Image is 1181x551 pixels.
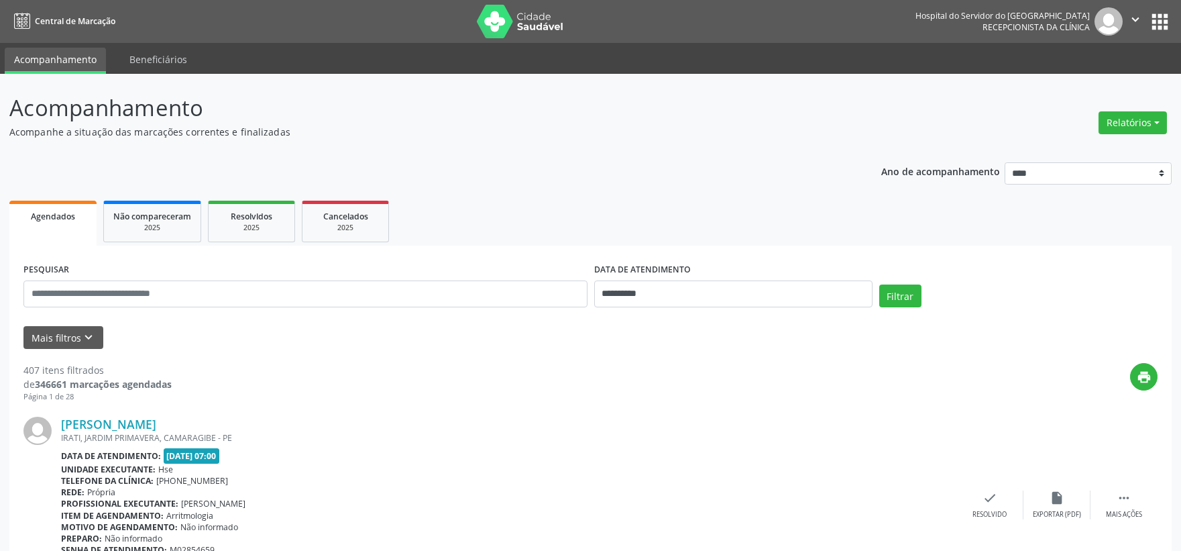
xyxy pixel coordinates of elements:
span: [DATE] 07:00 [164,448,220,464]
b: Profissional executante: [61,498,178,509]
button: Mais filtroskeyboard_arrow_down [23,326,103,350]
label: DATA DE ATENDIMENTO [594,260,691,281]
span: Cancelados [323,211,368,222]
button: print [1130,363,1158,391]
span: [PHONE_NUMBER] [156,475,228,487]
p: Acompanhamento [9,91,823,125]
img: img [1094,7,1123,36]
b: Telefone da clínica: [61,475,154,487]
img: img [23,417,52,445]
div: Página 1 de 28 [23,391,172,403]
span: Própria [87,487,115,498]
span: Resolvidos [231,211,272,222]
i: insert_drive_file [1050,491,1064,505]
div: Mais ações [1106,510,1142,519]
div: 2025 [113,223,191,233]
p: Ano de acompanhamento [881,162,1000,179]
b: Motivo de agendamento: [61,521,178,533]
a: Acompanhamento [5,48,106,74]
span: Agendados [31,211,75,222]
span: Recepcionista da clínica [982,21,1090,33]
i: check [982,491,997,505]
span: [PERSON_NAME] [181,498,245,509]
div: Exportar (PDF) [1033,510,1081,519]
div: 2025 [218,223,285,233]
i:  [1128,12,1143,27]
span: Não compareceram [113,211,191,222]
i: keyboard_arrow_down [81,330,96,345]
p: Acompanhe a situação das marcações correntes e finalizadas [9,125,823,139]
span: Central de Marcação [35,15,115,27]
span: Arritmologia [166,510,213,521]
span: Hse [158,464,173,475]
div: Resolvido [972,510,1007,519]
i:  [1117,491,1131,505]
div: 407 itens filtrados [23,363,172,377]
div: Hospital do Servidor do [GEOGRAPHIC_DATA] [915,10,1090,21]
b: Item de agendamento: [61,510,164,521]
button: Relatórios [1099,111,1167,134]
b: Rede: [61,487,85,498]
span: Não informado [105,533,162,544]
div: de [23,377,172,391]
b: Data de atendimento: [61,450,161,462]
a: Beneficiários [120,48,196,71]
div: IRATI, JARDIM PRIMAVERA, CAMARAGIBE - PE [61,432,956,444]
button: Filtrar [879,285,921,307]
label: PESQUISAR [23,260,69,281]
div: 2025 [312,223,379,233]
strong: 346661 marcações agendadas [35,378,172,391]
button: apps [1148,10,1172,34]
button:  [1123,7,1148,36]
a: Central de Marcação [9,10,115,32]
b: Unidade executante: [61,464,156,475]
b: Preparo: [61,533,102,544]
i: print [1137,370,1151,385]
span: Não informado [180,521,238,533]
a: [PERSON_NAME] [61,417,156,432]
